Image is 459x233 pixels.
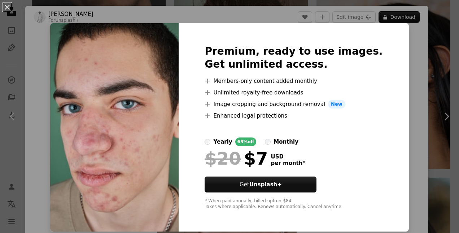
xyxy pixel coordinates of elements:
[205,149,241,168] span: $20
[205,45,382,71] h2: Premium, ready to use images. Get unlimited access.
[205,100,382,109] li: Image cropping and background removal
[205,88,382,97] li: Unlimited royalty-free downloads
[205,149,268,168] div: $7
[271,160,305,166] span: per month *
[328,100,345,109] span: New
[271,153,305,160] span: USD
[274,137,298,146] div: monthly
[50,23,179,232] img: premium_photo-1706429674321-a6029431c0bc
[205,111,382,120] li: Enhanced legal protections
[205,77,382,85] li: Members-only content added monthly
[205,177,316,192] button: GetUnsplash+
[235,137,257,146] div: 65% off
[205,139,210,145] input: yearly65%off
[249,181,282,188] strong: Unsplash+
[265,139,271,145] input: monthly
[205,198,382,210] div: * When paid annually, billed upfront $84 Taxes where applicable. Renews automatically. Cancel any...
[213,137,232,146] div: yearly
